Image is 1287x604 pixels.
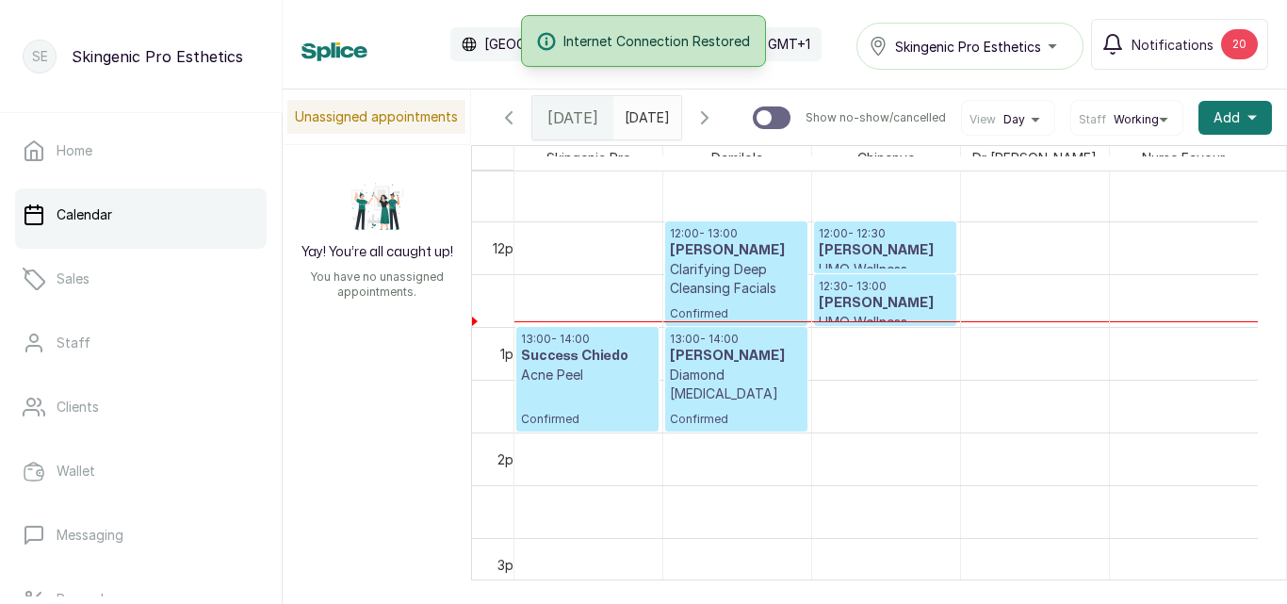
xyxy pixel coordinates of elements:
[57,526,123,545] p: Messaging
[670,226,803,241] p: 12:00 - 13:00
[57,141,92,160] p: Home
[57,269,90,288] p: Sales
[819,241,952,260] h3: [PERSON_NAME]
[521,384,654,427] p: Confirmed
[806,110,946,125] p: Show no-show/cancelled
[819,279,952,294] p: 12:30 - 13:00
[854,146,919,170] span: Chinenye
[15,317,267,369] a: Staff
[1214,108,1240,127] span: Add
[532,96,613,139] div: [DATE]
[294,269,460,300] p: You have no unassigned appointments.
[15,445,267,498] a: Wallet
[819,260,952,279] p: HMO Wellness
[670,332,803,347] p: 13:00 - 14:00
[15,509,267,562] a: Messaging
[670,403,803,427] p: Confirmed
[670,260,803,298] p: Clarifying Deep Cleansing Facials
[1198,101,1272,135] button: Add
[969,146,1100,170] span: Dr [PERSON_NAME]
[521,366,654,384] p: Acne Peel
[57,462,95,481] p: Wallet
[521,332,654,347] p: 13:00 - 14:00
[287,100,465,134] p: Unassigned appointments
[969,112,1047,127] button: ViewDay
[15,124,267,177] a: Home
[15,188,267,241] a: Calendar
[670,241,803,260] h3: [PERSON_NAME]
[563,31,750,51] span: Internet Connection Restored
[521,347,654,366] h3: Success Chiedo
[1079,112,1175,127] button: StaffWorking
[547,106,598,129] span: [DATE]
[494,555,528,575] div: 3pm
[15,381,267,433] a: Clients
[670,298,803,321] p: Confirmed
[819,226,952,241] p: 12:00 - 12:30
[819,313,952,332] p: HMO Wellness
[543,146,635,170] span: Skingenic Pro
[489,238,528,258] div: 12pm
[670,347,803,366] h3: [PERSON_NAME]
[57,205,112,224] p: Calendar
[497,344,528,364] div: 1pm
[969,112,996,127] span: View
[301,243,453,262] h2: Yay! You’re all caught up!
[708,146,767,170] span: Damilola
[1079,112,1106,127] span: Staff
[1138,146,1229,170] span: Nurse Favour
[819,294,952,313] h3: [PERSON_NAME]
[15,253,267,305] a: Sales
[57,334,90,352] p: Staff
[1114,112,1159,127] span: Working
[57,398,99,416] p: Clients
[494,449,528,469] div: 2pm
[1003,112,1025,127] span: Day
[670,366,803,403] p: Diamond [MEDICAL_DATA]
